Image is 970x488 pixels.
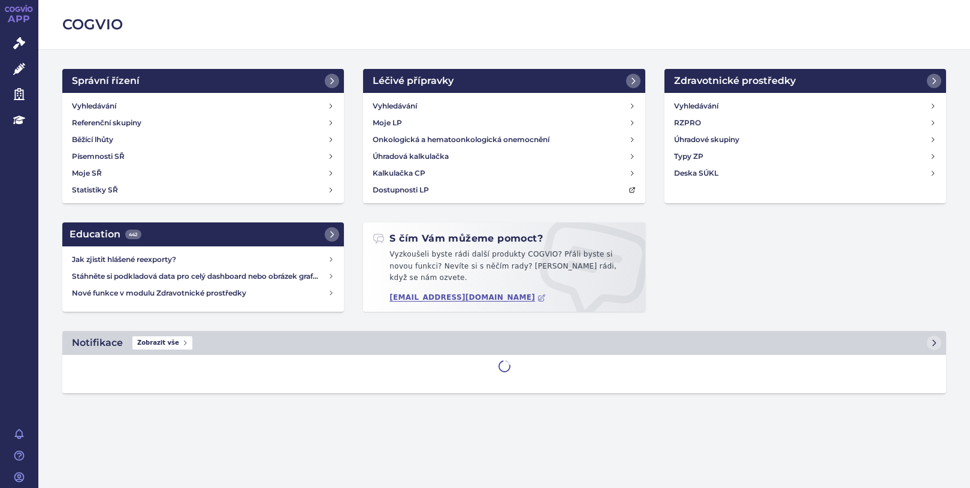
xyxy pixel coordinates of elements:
[669,98,941,115] a: Vyhledávání
[62,14,946,35] h2: COGVIO
[363,69,645,93] a: Léčivé přípravky
[62,69,344,93] a: Správní řízení
[669,131,941,148] a: Úhradové skupiny
[72,150,125,162] h4: Písemnosti SŘ
[373,117,402,129] h4: Moje LP
[373,184,429,196] h4: Dostupnosti LP
[669,165,941,182] a: Deska SÚKL
[669,115,941,131] a: RZPRO
[368,182,640,198] a: Dostupnosti LP
[368,115,640,131] a: Moje LP
[72,117,141,129] h4: Referenční skupiny
[67,285,339,302] a: Nové funkce v modulu Zdravotnické prostředky
[72,254,328,266] h4: Jak zjistit hlášené reexporty?
[67,131,339,148] a: Běžící lhůty
[67,115,339,131] a: Referenční skupiny
[72,167,102,179] h4: Moje SŘ
[373,167,425,179] h4: Kalkulačka CP
[373,100,417,112] h4: Vyhledávání
[368,98,640,115] a: Vyhledávání
[72,287,328,299] h4: Nové funkce v modulu Zdravotnické prostředky
[664,69,946,93] a: Zdravotnické prostředky
[67,251,339,268] a: Jak zjistit hlášené reexporty?
[67,98,339,115] a: Vyhledávání
[67,165,339,182] a: Moje SŘ
[62,222,344,246] a: Education442
[72,134,113,146] h4: Běžící lhůty
[674,167,718,179] h4: Deska SÚKL
[132,336,192,350] span: Zobrazit vše
[69,227,141,242] h2: Education
[72,336,123,350] h2: Notifikace
[368,131,640,148] a: Onkologická a hematoonkologická onemocnění
[373,232,543,245] h2: S čím Vám můžeme pomoct?
[373,134,549,146] h4: Onkologická a hematoonkologická onemocnění
[125,230,141,239] span: 442
[373,150,449,162] h4: Úhradová kalkulačka
[669,148,941,165] a: Typy ZP
[674,117,701,129] h4: RZPRO
[368,165,640,182] a: Kalkulačka CP
[72,74,140,88] h2: Správní řízení
[674,100,718,112] h4: Vyhledávání
[368,148,640,165] a: Úhradová kalkulačka
[72,270,328,282] h4: Stáhněte si podkladová data pro celý dashboard nebo obrázek grafu v COGVIO App modulu Analytics
[674,150,703,162] h4: Typy ZP
[373,249,635,289] p: Vyzkoušeli byste rádi další produkty COGVIO? Přáli byste si novou funkci? Nevíte si s něčím rady?...
[67,148,339,165] a: Písemnosti SŘ
[373,74,454,88] h2: Léčivé přípravky
[389,293,546,302] a: [EMAIL_ADDRESS][DOMAIN_NAME]
[67,182,339,198] a: Statistiky SŘ
[674,74,796,88] h2: Zdravotnické prostředky
[72,100,116,112] h4: Vyhledávání
[674,134,739,146] h4: Úhradové skupiny
[72,184,118,196] h4: Statistiky SŘ
[62,331,946,355] a: NotifikaceZobrazit vše
[67,268,339,285] a: Stáhněte si podkladová data pro celý dashboard nebo obrázek grafu v COGVIO App modulu Analytics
